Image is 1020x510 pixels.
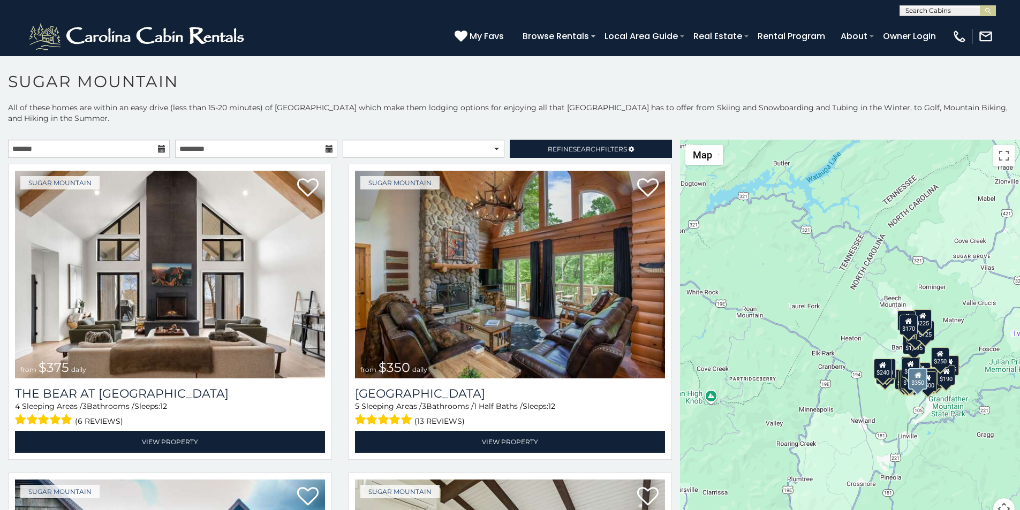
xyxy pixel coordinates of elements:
button: Toggle fullscreen view [993,145,1015,166]
div: Sleeping Areas / Bathrooms / Sleeps: [15,401,325,428]
a: Rental Program [752,27,830,45]
div: $175 [901,369,919,389]
div: $200 [912,362,931,383]
span: $375 [39,360,69,375]
a: View Property [15,431,325,453]
h3: Grouse Moor Lodge [355,386,665,401]
span: 5 [355,401,359,411]
a: About [835,27,873,45]
a: Owner Login [878,27,941,45]
img: The Bear At Sugar Mountain [15,171,325,378]
a: Sugar Mountain [360,485,440,498]
span: (13 reviews) [414,414,465,428]
div: $300 [902,357,920,378]
span: 4 [15,401,20,411]
img: mail-regular-white.png [978,29,993,44]
button: Change map style [685,145,723,165]
div: $1,095 [903,334,925,354]
a: Sugar Mountain [360,176,440,189]
span: from [20,366,36,374]
div: $190 [901,356,919,377]
a: Real Estate [688,27,747,45]
div: $190 [938,365,956,385]
span: My Favs [470,29,504,43]
h3: The Bear At Sugar Mountain [15,386,325,401]
span: Search [573,145,601,153]
div: $170 [900,315,918,335]
a: Add to favorites [297,486,319,508]
span: daily [412,366,427,374]
a: [GEOGRAPHIC_DATA] [355,386,665,401]
img: Grouse Moor Lodge [355,171,665,378]
span: 12 [548,401,555,411]
div: Sleeping Areas / Bathrooms / Sleeps: [355,401,665,428]
a: My Favs [455,29,507,43]
span: Refine Filters [548,145,627,153]
a: Add to favorites [297,177,319,200]
span: Map [693,149,712,161]
span: 3 [422,401,426,411]
a: View Property [355,431,665,453]
span: 3 [82,401,87,411]
a: The Bear At [GEOGRAPHIC_DATA] [15,386,325,401]
img: phone-regular-white.png [952,29,967,44]
div: $500 [919,371,937,392]
div: $155 [941,355,959,376]
div: $225 [914,309,932,330]
span: daily [71,366,86,374]
a: Add to favorites [637,486,659,508]
span: 12 [160,401,167,411]
a: Sugar Mountain [20,176,100,189]
a: The Bear At Sugar Mountain from $375 daily [15,171,325,378]
span: $350 [379,360,410,375]
span: from [360,366,376,374]
div: $125 [916,321,934,341]
a: Browse Rentals [517,27,594,45]
a: Sugar Mountain [20,485,100,498]
span: 1 Half Baths / [474,401,523,411]
div: $250 [931,347,949,368]
div: $155 [899,370,917,390]
a: Grouse Moor Lodge from $350 daily [355,171,665,378]
div: $240 [898,310,916,331]
img: White-1-2.png [27,20,249,52]
div: $240 [874,359,892,379]
a: RefineSearchFilters [510,140,671,158]
span: (6 reviews) [75,414,123,428]
div: $350 [909,368,928,390]
div: $195 [924,368,942,389]
a: Local Area Guide [599,27,683,45]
